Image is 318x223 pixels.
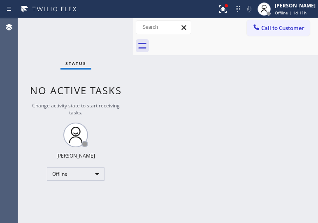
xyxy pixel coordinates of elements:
span: Status [65,60,86,66]
div: Offline [47,167,104,181]
input: Search [136,21,191,34]
div: [PERSON_NAME] [275,2,316,9]
span: Change activity state to start receiving tasks. [32,102,120,116]
span: Offline | 1d 11h [275,10,306,16]
span: No active tasks [30,84,122,97]
button: Call to Customer [247,20,310,36]
span: Call to Customer [261,24,304,32]
button: Mute [244,3,255,15]
div: [PERSON_NAME] [56,152,95,159]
